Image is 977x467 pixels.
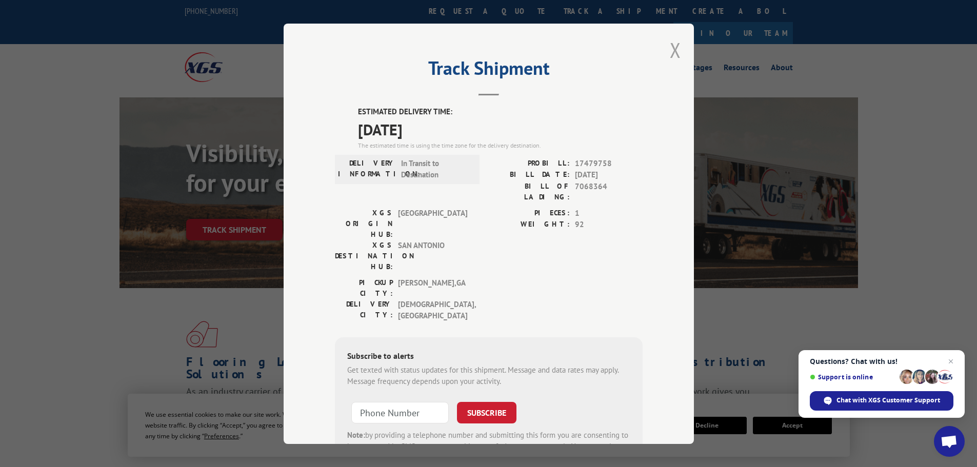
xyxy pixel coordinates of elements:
div: The estimated time is using the time zone for the delivery destination. [358,140,643,150]
div: Get texted with status updates for this shipment. Message and data rates may apply. Message frequ... [347,364,630,387]
label: DELIVERY CITY: [335,298,393,321]
label: BILL OF LADING: [489,180,570,202]
div: Open chat [934,426,965,457]
label: PROBILL: [489,157,570,169]
label: DELIVERY INFORMATION: [338,157,396,180]
span: SAN ANTONIO [398,239,467,272]
label: ESTIMATED DELIVERY TIME: [358,106,643,118]
span: [PERSON_NAME] , GA [398,277,467,298]
span: [DATE] [575,169,643,181]
span: [DEMOGRAPHIC_DATA] , [GEOGRAPHIC_DATA] [398,298,467,321]
label: PICKUP CITY: [335,277,393,298]
strong: Note: [347,430,365,439]
span: 1 [575,207,643,219]
span: [DATE] [358,117,643,140]
span: Close chat [945,355,957,368]
span: Questions? Chat with us! [810,357,953,366]
button: Close modal [670,36,681,64]
span: 92 [575,219,643,231]
label: WEIGHT: [489,219,570,231]
div: Subscribe to alerts [347,349,630,364]
span: 17479758 [575,157,643,169]
span: In Transit to Destination [401,157,470,180]
span: [GEOGRAPHIC_DATA] [398,207,467,239]
h2: Track Shipment [335,61,643,80]
span: Chat with XGS Customer Support [836,396,940,405]
label: XGS ORIGIN HUB: [335,207,393,239]
input: Phone Number [351,401,449,423]
label: BILL DATE: [489,169,570,181]
div: by providing a telephone number and submitting this form you are consenting to be contacted by SM... [347,429,630,464]
span: 7068364 [575,180,643,202]
span: Support is online [810,373,896,381]
button: SUBSCRIBE [457,401,516,423]
label: PIECES: [489,207,570,219]
label: XGS DESTINATION HUB: [335,239,393,272]
div: Chat with XGS Customer Support [810,391,953,411]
